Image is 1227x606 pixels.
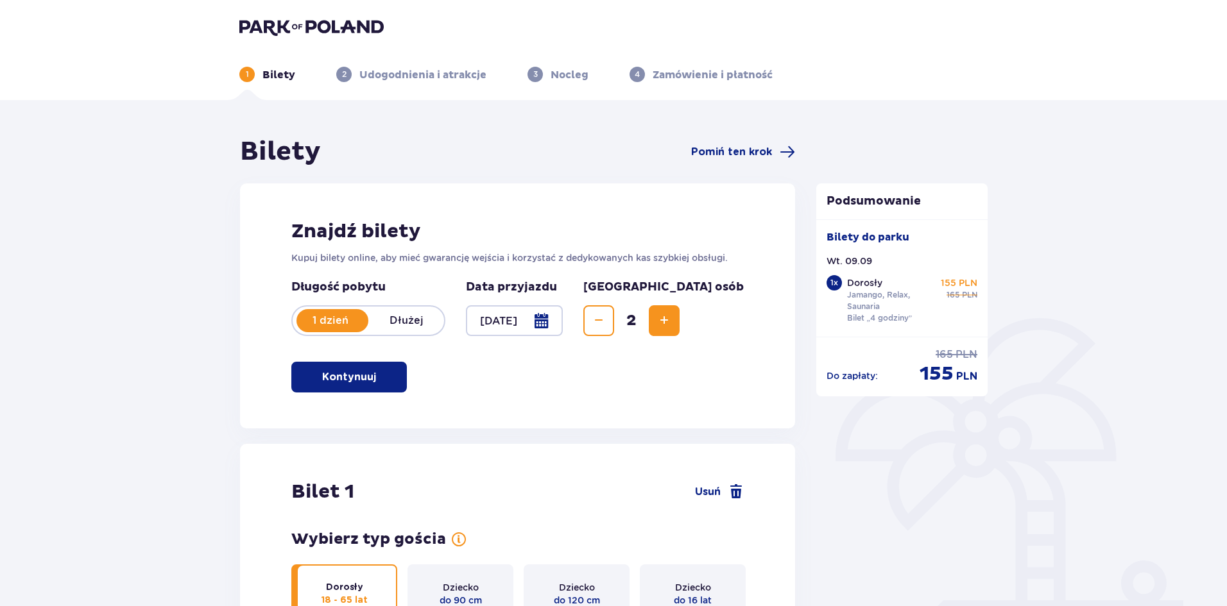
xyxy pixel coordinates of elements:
h2: Znajdź bilety [291,219,744,244]
p: 1 [246,69,249,80]
p: Wybierz typ gościa [291,530,446,549]
p: 2 [342,69,347,80]
p: Zamówienie i płatność [653,68,773,82]
p: 4 [635,69,640,80]
span: Pomiń ten krok [691,145,772,159]
p: 155 PLN [941,276,977,289]
p: PLN [956,369,977,383]
p: Jamango, Relax, Saunaria [847,289,936,312]
p: Dziecko [675,581,711,594]
p: Udogodnienia i atrakcje [359,68,486,82]
img: Park of Poland logo [239,18,384,36]
div: 1 x [827,275,842,290]
p: Bilet „4 godziny” [847,312,913,324]
p: Data przyjazdu [466,280,557,295]
p: Długość pobytu [291,280,445,295]
p: Dorosły [326,581,363,594]
p: Podsumowanie [816,194,988,209]
span: Usuń [695,485,721,499]
p: Dorosły [847,276,882,289]
p: Wt. 09.09 [827,255,872,267]
p: 3 [533,69,538,80]
p: Dziecko [559,581,595,594]
span: 2 [617,311,646,330]
p: [GEOGRAPHIC_DATA] osób [583,280,744,295]
p: 1 dzień [293,314,368,328]
p: 165 [947,289,959,301]
button: Kontynuuj [291,362,407,392]
button: Decrease [583,305,614,336]
p: Dziecko [443,581,479,594]
p: Dłużej [368,314,444,328]
button: Increase [649,305,680,336]
p: PLN [956,348,977,362]
p: Bilety do parku [827,230,909,244]
p: Bilet 1 [291,480,354,504]
p: Kontynuuj [322,370,376,384]
p: Bilety [262,68,295,82]
p: PLN [962,289,977,301]
p: Nocleg [551,68,588,82]
p: 165 [936,348,953,362]
a: Usuń [695,484,744,500]
p: 155 [920,362,954,386]
p: Kupuj bilety online, aby mieć gwarancję wejścia i korzystać z dedykowanych kas szybkiej obsługi. [291,251,744,264]
h1: Bilety [240,136,321,168]
a: Pomiń ten krok [691,144,795,160]
p: Do zapłaty : [827,369,878,382]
